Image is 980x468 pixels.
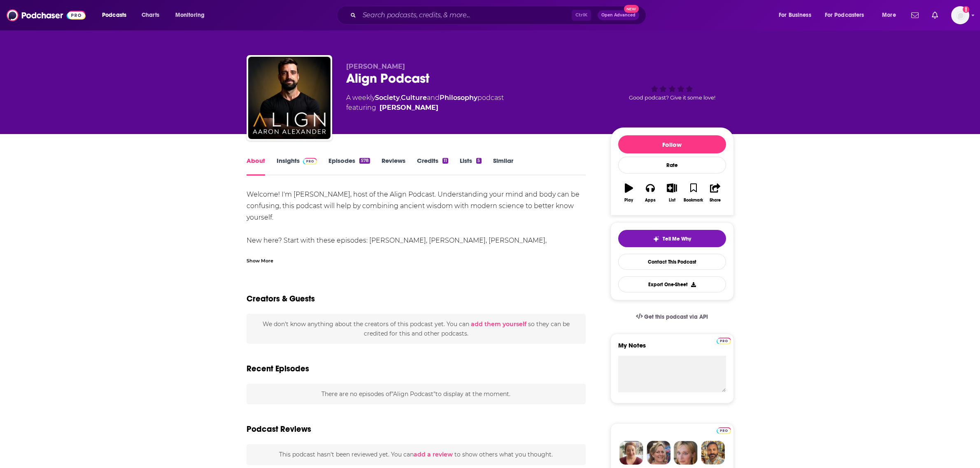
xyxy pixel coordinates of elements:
[629,307,715,327] a: Get this podcast via API
[908,8,922,22] a: Show notifications dropdown
[618,254,726,270] a: Contact This Podcast
[684,198,703,203] div: Bookmark
[717,427,731,434] img: Podchaser Pro
[717,338,731,344] img: Podchaser Pro
[701,441,725,465] img: Jon Profile
[346,103,504,113] span: featuring
[142,9,159,21] span: Charts
[618,178,640,208] button: Play
[951,6,969,24] span: Logged in as gabrielle.gantz
[375,94,400,102] a: Society
[618,341,726,356] label: My Notes
[618,157,726,174] div: Rate
[102,9,126,21] span: Podcasts
[951,6,969,24] img: User Profile
[328,157,370,176] a: Episodes578
[170,9,215,22] button: open menu
[624,5,639,13] span: New
[645,198,656,203] div: Apps
[471,321,526,327] button: add them yourself
[825,9,864,21] span: For Podcasters
[359,9,572,22] input: Search podcasts, credits, & more...
[601,13,635,17] span: Open Advanced
[663,236,691,242] span: Tell Me Why
[624,198,633,203] div: Play
[263,320,570,337] span: We don't know anything about the creators of this podcast yet . You can so they can be credited f...
[401,94,427,102] a: Culture
[618,276,726,292] button: Export One-Sheet
[951,6,969,24] button: Show profile menu
[773,9,822,22] button: open menu
[476,158,481,164] div: 5
[619,441,643,465] img: Sydney Profile
[247,424,311,434] h3: Podcast Reviews
[876,9,906,22] button: open menu
[640,178,661,208] button: Apps
[779,9,811,21] span: For Business
[674,441,698,465] img: Jules Profile
[175,9,205,21] span: Monitoring
[647,441,670,465] img: Barbara Profile
[303,158,317,164] img: Podchaser Pro
[882,9,896,21] span: More
[618,230,726,247] button: tell me why sparkleTell Me Why
[442,158,448,164] div: 11
[683,178,704,208] button: Bookmark
[247,157,265,176] a: About
[440,94,477,102] a: Philosophy
[629,95,715,101] span: Good podcast? Give it some love!
[247,364,309,374] h2: Recent Episodes
[382,157,405,176] a: Reviews
[248,57,331,139] img: Align Podcast
[345,6,654,25] div: Search podcasts, credits, & more...
[7,7,86,23] img: Podchaser - Follow, Share and Rate Podcasts
[136,9,164,22] a: Charts
[460,157,481,176] a: Lists5
[359,158,370,164] div: 578
[427,94,440,102] span: and
[717,426,731,434] a: Pro website
[279,451,553,458] span: This podcast hasn't been reviewed yet. You can to show others what you thought.
[346,93,504,113] div: A weekly podcast
[618,135,726,153] button: Follow
[963,6,969,13] svg: Add a profile image
[96,9,137,22] button: open menu
[321,390,510,398] span: There are no episodes of "Align Podcast" to display at the moment.
[929,8,941,22] a: Show notifications dropdown
[379,103,438,113] a: [PERSON_NAME]
[610,63,734,114] div: Good podcast? Give it some love!
[572,10,591,21] span: Ctrl K
[704,178,726,208] button: Share
[819,9,876,22] button: open menu
[644,313,708,320] span: Get this podcast via API
[661,178,682,208] button: List
[710,198,721,203] div: Share
[417,157,448,176] a: Credits11
[493,157,513,176] a: Similar
[400,94,401,102] span: ,
[669,198,675,203] div: List
[653,236,659,242] img: tell me why sparkle
[414,450,453,459] button: add a review
[598,10,639,20] button: Open AdvancedNew
[277,157,317,176] a: InsightsPodchaser Pro
[346,63,405,70] span: [PERSON_NAME]
[247,189,586,304] div: Welcome! I'm [PERSON_NAME], host of the Align Podcast. Understanding your mind and body can be co...
[247,294,315,304] h2: Creators & Guests
[717,336,731,344] a: Pro website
